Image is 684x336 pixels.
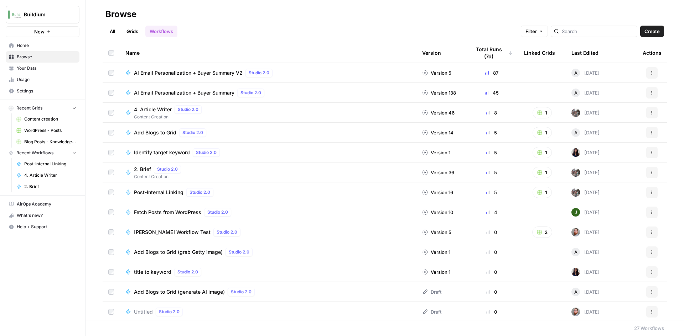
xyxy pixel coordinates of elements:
div: 0 [471,268,513,276]
a: Fetch Posts from WordPressStudio 2.0 [125,208,411,217]
span: A [574,129,577,136]
span: Studio 2.0 [207,209,228,215]
span: Post-Internal Linking [24,161,76,167]
span: A [574,69,577,76]
button: What's new? [6,210,79,221]
span: 4. Article Writer [24,172,76,178]
span: Browse [17,54,76,60]
a: title to keywordStudio 2.0 [125,268,411,276]
div: Version 138 [422,89,456,96]
span: Studio 2.0 [249,70,269,76]
button: 2 [532,226,552,238]
div: 45 [471,89,513,96]
span: WordPress - Posts [24,127,76,134]
a: Your Data [6,63,79,74]
a: Identify target keywordStudio 2.0 [125,148,411,157]
span: Buildium [24,11,67,18]
div: Last Edited [571,43,598,63]
a: Browse [6,51,79,63]
span: 2. Brief [134,166,151,173]
div: Version 1 [422,249,450,256]
a: Blog Posts - Knowledge Base.csv [13,136,79,148]
span: AI Email Personalization + Buyer Summary V2 [134,69,243,76]
span: Content Creation [134,174,184,180]
a: Settings [6,85,79,97]
input: Search [562,28,634,35]
div: [DATE] [571,188,600,197]
div: Actions [643,43,662,63]
button: Recent Grids [6,103,79,113]
div: [DATE] [571,248,600,256]
div: Draft [422,308,441,315]
span: Identify target keyword [134,149,190,156]
span: Studio 2.0 [231,289,252,295]
div: [DATE] [571,69,600,77]
div: [DATE] [571,89,600,97]
a: WordPress - Posts [13,125,79,136]
div: Version 16 [422,189,453,196]
img: 5v0yozua856dyxnw4lpcp45mgmzh [571,208,580,217]
span: Help + Support [17,224,76,230]
span: AirOps Academy [17,201,76,207]
div: [DATE] [571,308,600,316]
button: Workspace: Buildium [6,6,79,23]
img: a2mlt6f1nb2jhzcjxsuraj5rj4vi [571,108,580,117]
div: Version 5 [422,69,451,76]
div: Draft [422,288,441,295]
div: Version 14 [422,129,454,136]
span: A [574,288,577,295]
button: 1 [533,187,552,198]
a: Usage [6,74,79,85]
a: Add Blogs to Grid (grab Getty image)Studio 2.0 [125,248,411,256]
div: 8 [471,109,513,116]
button: Recent Workflows [6,148,79,158]
div: 4 [471,209,513,216]
span: Studio 2.0 [217,229,237,235]
a: 2. Brief [13,181,79,192]
span: Studio 2.0 [159,309,180,315]
div: 0 [471,288,513,295]
a: Add Blogs to Grid (generate AI image)Studio 2.0 [125,288,411,296]
div: Total Runs (7d) [471,43,513,63]
div: Version 1 [422,149,450,156]
a: AI Email Personalization + Buyer SummaryStudio 2.0 [125,89,411,97]
div: 5 [471,129,513,136]
span: A [574,89,577,96]
div: 87 [471,69,513,76]
span: Studio 2.0 [190,189,210,196]
span: Content creation [24,116,76,122]
span: AI Email Personalization + Buyer Summary [134,89,234,96]
span: 4. Article Writer [134,106,172,113]
span: Create [644,28,660,35]
span: Add Blogs to Grid (grab Getty image) [134,249,223,256]
div: [DATE] [571,268,600,276]
a: Post-Internal LinkingStudio 2.0 [125,188,411,197]
div: [DATE] [571,108,600,117]
div: [DATE] [571,288,600,296]
span: Add Blogs to Grid (generate AI image) [134,288,225,295]
span: Content Creation [134,114,204,120]
a: UntitledStudio 2.0 [125,308,411,316]
span: 2. Brief [24,183,76,190]
a: AI Email Personalization + Buyer Summary V2Studio 2.0 [125,69,411,77]
img: a2mlt6f1nb2jhzcjxsuraj5rj4vi [571,168,580,177]
div: 0 [471,308,513,315]
a: 4. Article Writer [13,170,79,181]
button: 1 [533,127,552,138]
span: Studio 2.0 [157,166,178,172]
a: Home [6,40,79,51]
div: Version 5 [422,229,451,236]
div: 0 [471,249,513,256]
span: Studio 2.0 [182,129,203,136]
span: Post-Internal Linking [134,189,183,196]
span: Your Data [17,65,76,71]
button: Help + Support [6,221,79,233]
div: 5 [471,169,513,176]
a: 4. Article WriterStudio 2.0Content Creation [125,105,411,120]
a: Grids [122,26,142,37]
span: Blog Posts - Knowledge Base.csv [24,139,76,145]
div: [DATE] [571,168,600,177]
span: Add Blogs to Grid [134,129,176,136]
a: AirOps Academy [6,198,79,210]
